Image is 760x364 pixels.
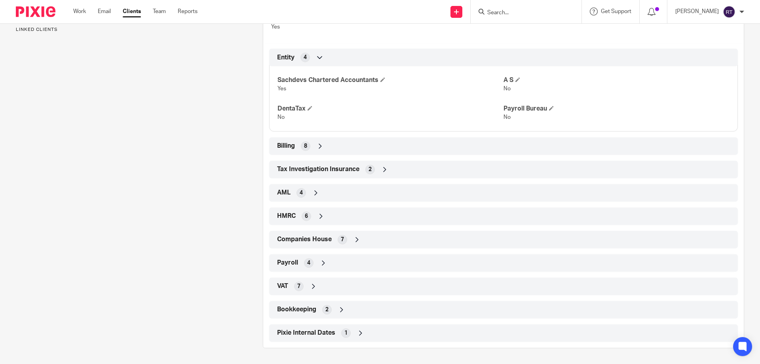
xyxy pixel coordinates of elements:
[304,142,307,150] span: 8
[277,259,298,267] span: Payroll
[16,27,251,33] p: Linked clients
[277,165,359,173] span: Tax Investigation Insurance
[300,189,303,197] span: 4
[73,8,86,15] a: Work
[277,105,503,113] h4: DentaTax
[307,259,310,267] span: 4
[297,282,300,290] span: 7
[277,114,285,120] span: No
[601,9,631,14] span: Get Support
[503,114,511,120] span: No
[16,6,55,17] img: Pixie
[305,212,308,220] span: 6
[277,189,291,197] span: AML
[503,86,511,91] span: No
[277,305,316,314] span: Bookkeeping
[277,86,286,91] span: Yes
[277,76,503,84] h4: Sachdevs Chartered Accountants
[369,166,372,173] span: 2
[153,8,166,15] a: Team
[277,329,335,337] span: Pixie Internal Dates
[123,8,141,15] a: Clients
[344,329,348,337] span: 1
[341,236,344,244] span: 7
[277,142,295,150] span: Billing
[178,8,198,15] a: Reports
[325,306,329,314] span: 2
[277,212,296,220] span: HMRC
[277,235,332,244] span: Companies House
[271,24,280,30] span: Yes
[675,8,719,15] p: [PERSON_NAME]
[277,282,288,290] span: VAT
[503,105,730,113] h4: Payroll Bureau
[277,53,294,62] span: Entity
[98,8,111,15] a: Email
[503,76,730,84] h4: A S
[304,53,307,61] span: 4
[723,6,735,18] img: svg%3E
[486,10,558,17] input: Search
